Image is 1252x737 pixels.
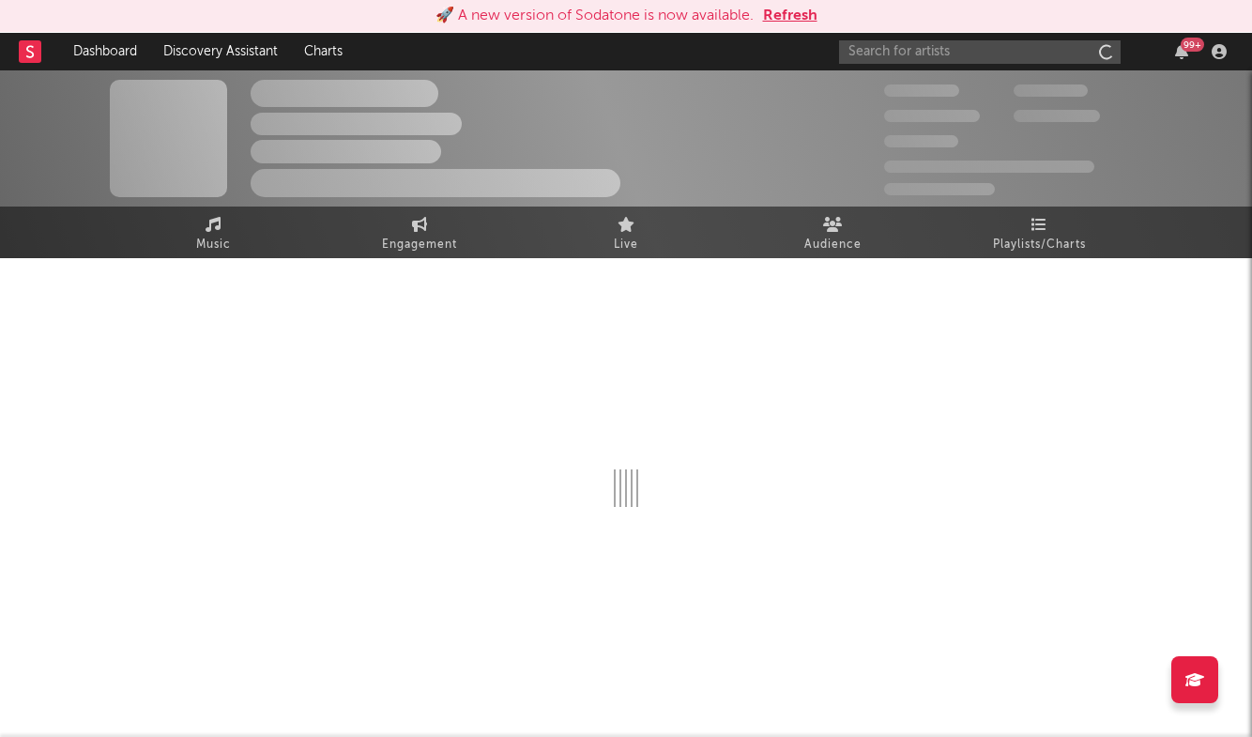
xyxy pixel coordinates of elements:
[110,207,316,258] a: Music
[1175,44,1188,59] button: 99+
[936,207,1142,258] a: Playlists/Charts
[150,33,291,70] a: Discovery Assistant
[291,33,356,70] a: Charts
[316,207,523,258] a: Engagement
[993,234,1086,256] span: Playlists/Charts
[382,234,457,256] span: Engagement
[1181,38,1204,52] div: 99 +
[763,5,817,27] button: Refresh
[839,40,1121,64] input: Search for artists
[729,207,936,258] a: Audience
[435,5,754,27] div: 🚀 A new version of Sodatone is now available.
[523,207,729,258] a: Live
[1014,84,1088,97] span: 100,000
[884,135,958,147] span: 100,000
[1014,110,1100,122] span: 1,000,000
[60,33,150,70] a: Dashboard
[804,234,862,256] span: Audience
[196,234,231,256] span: Music
[884,110,980,122] span: 50,000,000
[884,84,959,97] span: 300,000
[884,161,1094,173] span: 50,000,000 Monthly Listeners
[884,183,995,195] span: Jump Score: 85.0
[614,234,638,256] span: Live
